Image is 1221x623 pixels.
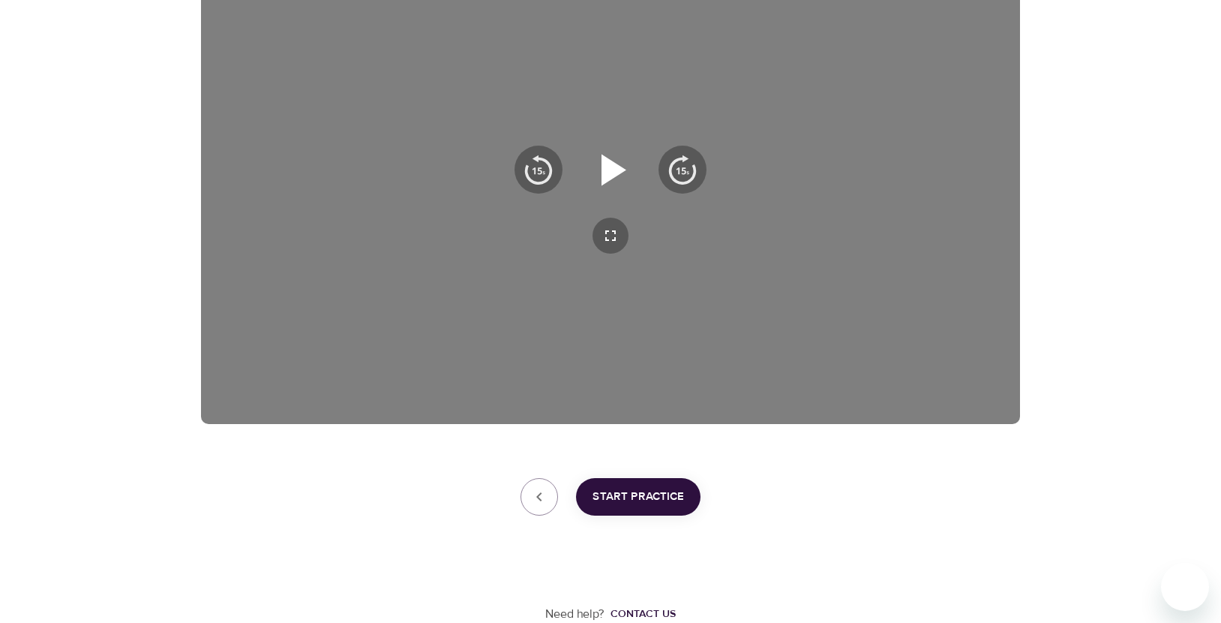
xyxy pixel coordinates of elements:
[576,478,700,516] button: Start Practice
[592,487,684,507] span: Start Practice
[610,606,676,621] div: Contact us
[1161,563,1209,611] iframe: Button to launch messaging window
[523,155,553,185] img: 15s_prev.svg
[545,606,604,623] p: Need help?
[604,606,676,621] a: Contact us
[667,155,697,185] img: 15s_next.svg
